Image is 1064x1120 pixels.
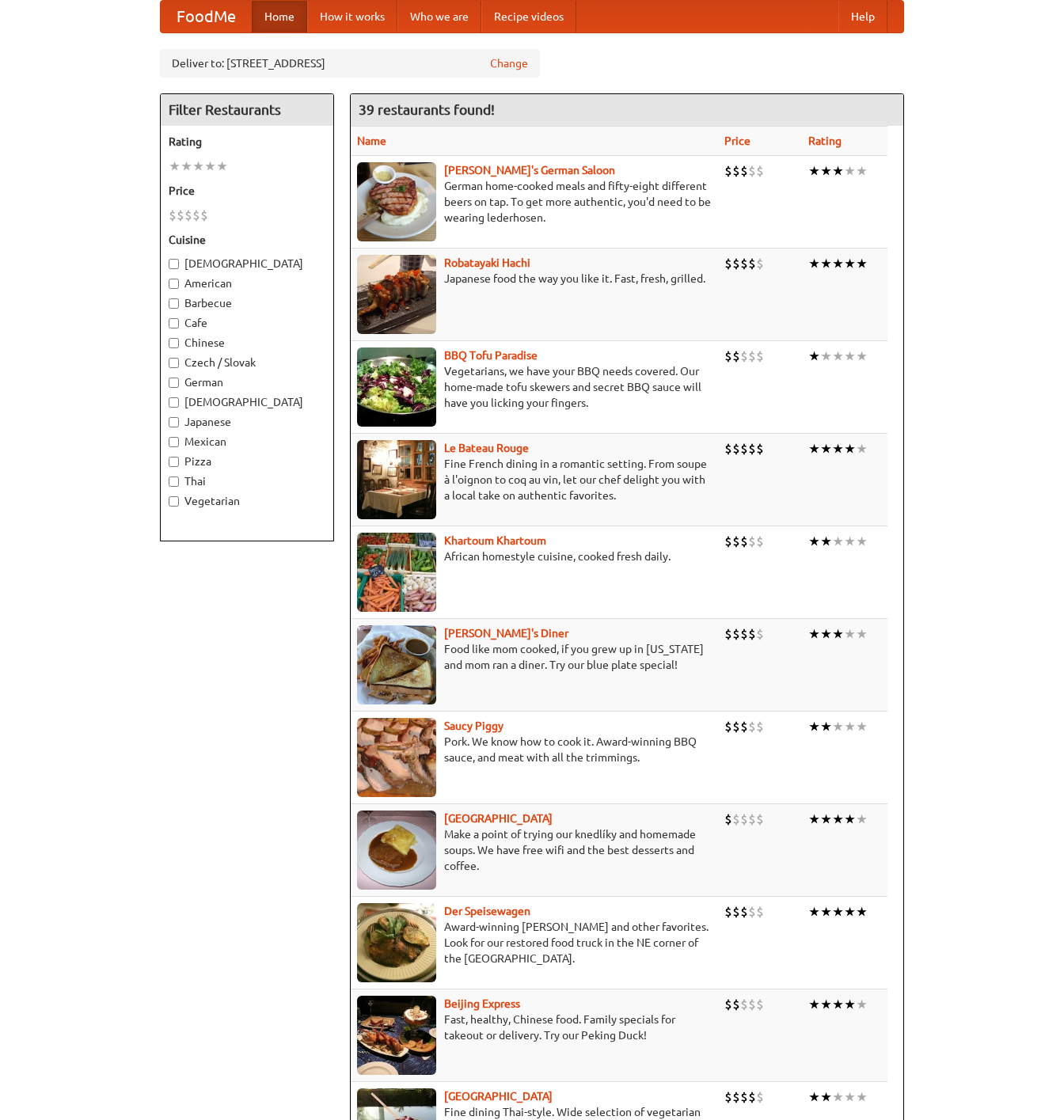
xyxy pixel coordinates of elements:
li: ★ [856,255,868,272]
input: Cafe [169,318,179,328]
li: $ [732,718,740,735]
input: Chinese [169,338,179,348]
li: $ [748,533,756,550]
label: [DEMOGRAPHIC_DATA] [169,256,325,271]
a: [PERSON_NAME]'s Diner [444,627,568,640]
a: How it works [307,1,397,32]
a: [GEOGRAPHIC_DATA] [444,812,553,825]
label: Thai [169,473,325,489]
li: $ [756,625,764,643]
input: [DEMOGRAPHIC_DATA] [169,397,179,408]
li: ★ [844,625,856,643]
li: ★ [820,1088,832,1106]
li: ★ [216,158,228,175]
div: Deliver to: [STREET_ADDRESS] [160,49,540,78]
a: Recipe videos [481,1,576,32]
ng-pluralize: 39 restaurants found! [359,102,495,117]
li: ★ [820,903,832,921]
a: Beijing Express [444,997,520,1010]
img: beijing.jpg [357,996,436,1075]
input: Czech / Slovak [169,358,179,368]
li: $ [732,1088,740,1106]
h5: Rating [169,134,325,150]
li: ★ [844,718,856,735]
li: ★ [844,811,856,828]
li: ★ [844,533,856,550]
img: bateaurouge.jpg [357,440,436,519]
li: $ [724,996,732,1013]
li: ★ [808,347,820,365]
li: $ [740,718,748,735]
a: Help [838,1,887,32]
li: ★ [856,625,868,643]
label: Japanese [169,414,325,430]
b: Le Bateau Rouge [444,442,529,454]
li: $ [724,625,732,643]
a: FoodMe [161,1,252,32]
a: Saucy Piggy [444,719,503,732]
li: $ [732,996,740,1013]
li: ★ [192,158,204,175]
li: ★ [808,255,820,272]
li: $ [740,625,748,643]
li: $ [724,811,732,828]
li: $ [740,162,748,180]
li: $ [732,347,740,365]
li: ★ [820,533,832,550]
li: ★ [832,1088,844,1106]
p: German home-cooked meals and fifty-eight different beers on tap. To get more authentic, you'd nee... [357,178,712,226]
li: ★ [204,158,216,175]
label: German [169,374,325,390]
img: khartoum.jpg [357,533,436,612]
li: $ [748,811,756,828]
img: sallys.jpg [357,625,436,704]
li: ★ [808,996,820,1013]
b: Robatayaki Hachi [444,256,530,269]
p: Award-winning [PERSON_NAME] and other favorites. Look for our restored food truck in the NE corne... [357,919,712,966]
li: ★ [808,440,820,457]
li: ★ [844,162,856,180]
li: $ [169,207,177,224]
label: Cafe [169,315,325,331]
input: Pizza [169,457,179,467]
li: $ [756,718,764,735]
li: $ [756,1088,764,1106]
li: $ [724,440,732,457]
li: ★ [856,811,868,828]
p: Fine French dining in a romantic setting. From soupe à l'oignon to coq au vin, let our chef delig... [357,456,712,503]
li: $ [740,533,748,550]
li: $ [748,1088,756,1106]
a: [GEOGRAPHIC_DATA] [444,1090,553,1103]
li: $ [732,255,740,272]
li: ★ [820,347,832,365]
label: Barbecue [169,295,325,311]
li: ★ [169,158,180,175]
li: $ [732,162,740,180]
li: $ [740,1088,748,1106]
img: saucy.jpg [357,718,436,797]
li: $ [756,255,764,272]
li: ★ [844,1088,856,1106]
li: $ [748,255,756,272]
li: ★ [832,162,844,180]
li: ★ [820,718,832,735]
li: $ [748,996,756,1013]
li: $ [724,347,732,365]
a: Name [357,135,386,147]
a: Khartoum Khartoum [444,534,546,547]
li: $ [748,440,756,457]
li: ★ [820,440,832,457]
a: Rating [808,135,842,147]
li: $ [732,533,740,550]
input: American [169,279,179,289]
li: $ [756,162,764,180]
p: Japanese food the way you like it. Fast, fresh, grilled. [357,271,712,287]
label: Mexican [169,434,325,450]
li: $ [200,207,208,224]
li: ★ [180,158,192,175]
input: Vegetarian [169,496,179,507]
li: ★ [808,1088,820,1106]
